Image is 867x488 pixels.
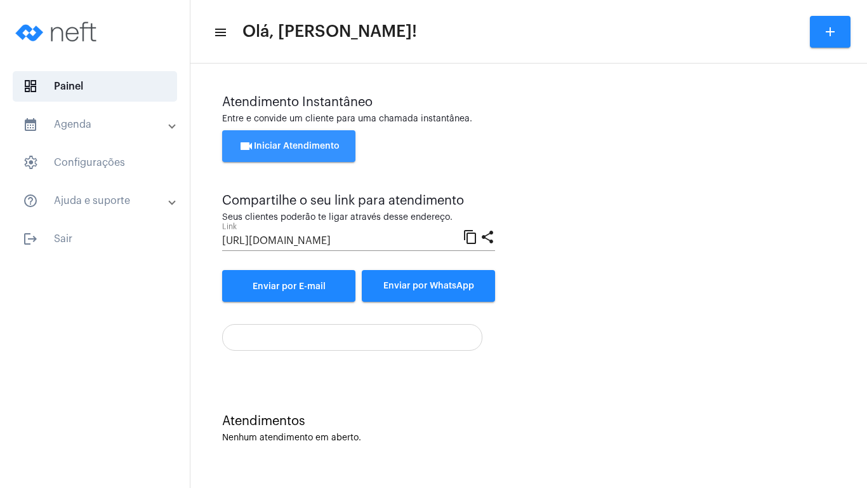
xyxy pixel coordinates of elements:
img: logo-neft-novo-2.png [10,6,105,57]
span: Iniciar Atendimento [239,142,340,151]
button: Iniciar Atendimento [222,130,355,162]
button: Enviar por WhatsApp [362,270,495,302]
mat-icon: sidenav icon [213,25,226,40]
mat-expansion-panel-header: sidenav iconAgenda [8,109,190,140]
div: Atendimento Instantâneo [222,95,835,109]
span: Enviar por E-mail [253,282,326,291]
span: Configurações [13,147,177,178]
span: Sair [13,224,177,254]
mat-expansion-panel-header: sidenav iconAjuda e suporte [8,186,190,216]
mat-panel-title: Agenda [23,117,169,132]
mat-icon: content_copy [463,229,478,244]
span: Painel [13,71,177,102]
span: Olá, [PERSON_NAME]! [242,22,417,42]
span: sidenav icon [23,155,38,170]
mat-icon: sidenav icon [23,193,38,208]
mat-icon: sidenav icon [23,231,38,247]
mat-icon: share [480,229,495,244]
mat-icon: add [823,24,838,39]
div: Entre e convide um cliente para uma chamada instantânea. [222,114,835,124]
div: Seus clientes poderão te ligar através desse endereço. [222,213,495,222]
a: Enviar por E-mail [222,270,355,302]
div: Atendimentos [222,414,835,428]
mat-icon: videocam [239,139,254,154]
mat-panel-title: Ajuda e suporte [23,193,169,208]
mat-icon: sidenav icon [23,117,38,132]
div: Compartilhe o seu link para atendimento [222,194,495,208]
span: Enviar por WhatsApp [383,281,474,290]
span: sidenav icon [23,79,38,94]
div: Nenhum atendimento em aberto. [222,433,835,443]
